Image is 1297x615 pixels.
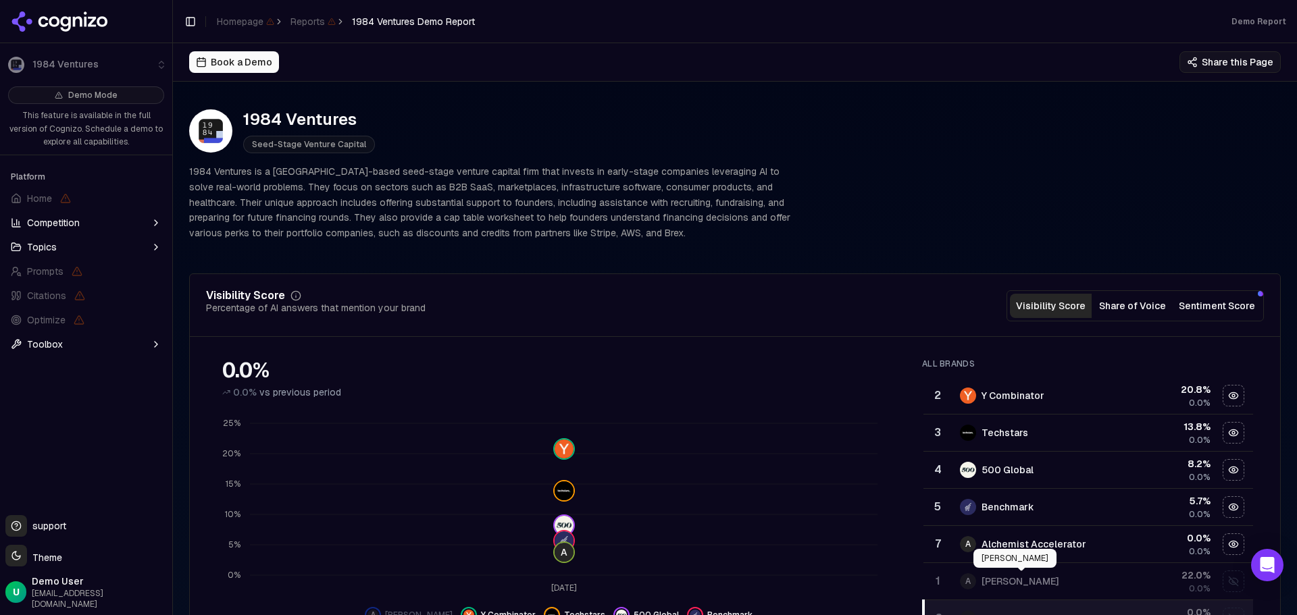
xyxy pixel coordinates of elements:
[27,216,80,230] span: Competition
[259,385,341,399] span: vs previous period
[27,265,63,278] span: Prompts
[923,451,1253,488] tr: 4500 global500 Global8.2%0.0%Hide 500 global data
[982,500,1034,514] div: Benchmark
[923,377,1253,415] tr: 2y combinatorY Combinator20.8%0.0%Hide y combinator data
[228,539,240,550] tspan: 5%
[1223,459,1244,481] button: Hide 500 global data
[206,301,426,315] div: Percentage of AI answers that mention your brand
[960,536,976,552] span: A
[233,385,257,399] span: 0.0%
[32,574,167,588] span: Demo User
[982,389,1044,402] div: Y Combinator
[1125,568,1211,582] div: 22.0 %
[189,164,794,241] p: 1984 Ventures is a [GEOGRAPHIC_DATA]-based seed-stage venture capital firm that invests in early-...
[982,426,1028,439] div: Techstars
[1223,496,1244,518] button: Hide benchmark data
[1010,294,1092,318] button: Visibility Score
[982,553,1048,564] p: [PERSON_NAME]
[27,552,62,564] span: Theme
[929,536,946,552] div: 7
[27,519,66,533] span: support
[32,588,167,610] span: [EMAIL_ADDRESS][DOMAIN_NAME]
[1173,294,1261,318] button: Sentiment Score
[551,582,577,593] tspan: [DATE]
[8,109,164,149] p: This feature is available in the full version of Cognizo. Schedule a demo to explore all capabili...
[929,462,946,478] div: 4
[27,313,66,327] span: Optimize
[222,448,240,459] tspan: 20%
[929,387,946,404] div: 2
[923,488,1253,525] tr: 5benchmarkBenchmark5.7%0.0%Hide benchmark data
[27,240,57,254] span: Topics
[189,109,232,153] img: 1984 Ventures
[27,338,63,351] span: Toolbox
[1251,549,1283,581] div: Open Intercom Messenger
[923,414,1253,451] tr: 3techstarsTechstars13.8%0.0%Hide techstars data
[206,290,285,301] div: Visibility Score
[5,166,167,188] div: Platform
[1092,294,1173,318] button: Share of Voice
[1189,398,1211,408] span: 0.0%
[923,525,1253,562] tr: 7AAlchemist Accelerator0.0%0.0%Hide alchemist accelerator data
[1223,422,1244,444] button: Hide techstars data
[982,463,1034,477] div: 500 Global
[1223,385,1244,406] button: Hide y combinator data
[5,236,167,258] button: Topics
[555,516,574,535] img: 500 global
[923,562,1253,599] tr: 1A[PERSON_NAME]22.0%0.0%Show andreessen horowitz data
[189,51,279,73] button: Book a Demo
[290,15,336,28] span: Reports
[225,509,240,520] tspan: 10%
[217,15,274,28] span: Homepage
[5,333,167,355] button: Toolbox
[13,585,20,599] span: U
[929,425,946,441] div: 3
[1125,383,1211,396] div: 20.8 %
[243,109,375,130] div: 1984 Ventures
[228,570,240,581] tspan: 0%
[1189,583,1211,594] span: 0.0%
[68,90,118,101] span: Demo Mode
[960,387,976,404] img: y combinator
[960,462,976,478] img: 500 global
[960,499,976,515] img: benchmark
[352,15,475,28] span: 1984 Ventures Demo Report
[1223,570,1244,592] button: Show andreessen horowitz data
[555,543,574,562] span: A
[555,481,574,500] img: techstars
[982,537,1086,551] div: Alchemist Accelerator
[27,192,52,205] span: Home
[1189,509,1211,520] span: 0.0%
[243,136,375,153] span: Seed-Stage Venture Capital
[1189,546,1211,557] span: 0.0%
[1125,457,1211,471] div: 8.2 %
[223,418,240,429] tspan: 25%
[226,479,240,489] tspan: 15%
[960,425,976,441] img: techstars
[27,289,66,302] span: Citations
[929,573,946,589] div: 1
[5,212,167,234] button: Competition
[1179,51,1281,73] button: Share this Page
[929,499,946,515] div: 5
[1125,420,1211,433] div: 13.8 %
[922,358,1253,369] div: All Brands
[982,574,1059,588] div: [PERSON_NAME]
[1189,435,1211,446] span: 0.0%
[222,358,895,383] div: 0.0%
[1223,533,1244,555] button: Hide alchemist accelerator data
[1125,531,1211,545] div: 0.0 %
[555,439,574,458] img: y combinator
[1125,494,1211,508] div: 5.7 %
[1189,472,1211,483] span: 0.0%
[1231,16,1286,27] div: Demo Report
[960,573,976,589] span: A
[217,15,475,28] nav: breadcrumb
[555,531,574,550] img: benchmark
